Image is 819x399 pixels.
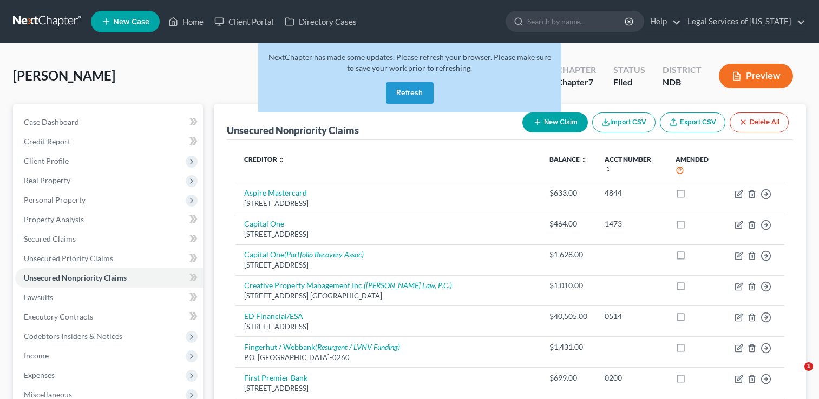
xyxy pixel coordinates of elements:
a: Capital One [244,219,284,228]
i: unfold_more [605,166,611,172]
span: Codebtors Insiders & Notices [24,331,122,341]
div: [STREET_ADDRESS] [244,229,532,240]
div: District [663,64,702,76]
div: $464.00 [549,218,587,229]
button: Refresh [386,82,434,104]
i: unfold_more [581,157,587,163]
span: [PERSON_NAME] [13,68,115,83]
a: Property Analysis [15,210,203,229]
a: Home [163,12,209,31]
a: Aspire Mastercard [244,188,307,197]
div: [STREET_ADDRESS] [244,198,532,209]
a: Case Dashboard [15,112,203,132]
div: P.O. [GEOGRAPHIC_DATA]-0260 [244,353,532,363]
span: Executory Contracts [24,312,93,321]
i: unfold_more [278,157,285,163]
i: (Resurgent / LVNV Funding) [315,342,400,351]
span: Secured Claims [24,234,76,243]
div: $699.00 [549,373,587,383]
span: 1 [804,362,813,371]
div: Chapter [556,64,596,76]
div: $633.00 [549,188,587,198]
iframe: Intercom live chat [782,362,808,388]
button: Import CSV [592,112,656,132]
a: ED Financial/ESA [244,311,303,321]
a: Directory Cases [279,12,362,31]
span: Expenses [24,370,55,380]
span: Income [24,351,49,360]
button: Delete All [730,112,789,132]
button: Preview [719,64,793,88]
div: NDB [663,76,702,89]
span: Lawsuits [24,292,53,302]
span: 7 [588,77,593,87]
i: (Portfolio Recovery Assoc) [284,250,364,259]
a: Secured Claims [15,229,203,249]
a: Executory Contracts [15,307,203,327]
div: [STREET_ADDRESS] [244,322,532,332]
button: New Claim [522,112,588,132]
div: Unsecured Nonpriority Claims [227,124,359,137]
th: Amended [667,149,726,183]
div: [STREET_ADDRESS] [GEOGRAPHIC_DATA] [244,291,532,301]
span: Property Analysis [24,215,84,224]
a: Export CSV [660,112,725,132]
a: Client Portal [209,12,279,31]
div: [STREET_ADDRESS] [244,260,532,270]
div: 1473 [605,218,658,229]
a: Help [645,12,681,31]
a: First Premier Bank [244,373,307,382]
a: Fingerhut / Webbank(Resurgent / LVNV Funding) [244,342,400,351]
div: Filed [613,76,645,89]
a: Creative Property Management Inc.([PERSON_NAME] Law, P.C.) [244,281,452,290]
input: Search by name... [527,11,626,31]
div: $1,431.00 [549,342,587,353]
div: 4844 [605,188,658,198]
div: 0514 [605,311,658,322]
div: $40,505.00 [549,311,587,322]
a: Creditor unfold_more [244,155,285,163]
a: Acct Number unfold_more [605,155,651,172]
span: Unsecured Nonpriority Claims [24,273,127,282]
div: [STREET_ADDRESS] [244,383,532,394]
a: Unsecured Priority Claims [15,249,203,268]
i: ([PERSON_NAME] Law, P.C.) [364,281,452,290]
a: Legal Services of [US_STATE] [682,12,805,31]
span: Personal Property [24,195,86,204]
a: Balance unfold_more [549,155,587,163]
a: Lawsuits [15,288,203,307]
span: Credit Report [24,137,70,146]
div: 0200 [605,373,658,383]
span: NextChapter has made some updates. Please refresh your browser. Please make sure to save your wor... [268,52,551,72]
span: New Case [113,18,149,26]
div: $1,010.00 [549,280,587,291]
span: Client Profile [24,156,69,165]
a: Unsecured Nonpriority Claims [15,268,203,288]
div: $1,628.00 [549,249,587,260]
a: Credit Report [15,132,203,151]
a: Capital One(Portfolio Recovery Assoc) [244,250,364,259]
span: Unsecured Priority Claims [24,254,113,263]
span: Miscellaneous [24,390,72,399]
div: Chapter [556,76,596,89]
span: Real Property [24,176,70,185]
div: Status [613,64,645,76]
span: Case Dashboard [24,117,79,127]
